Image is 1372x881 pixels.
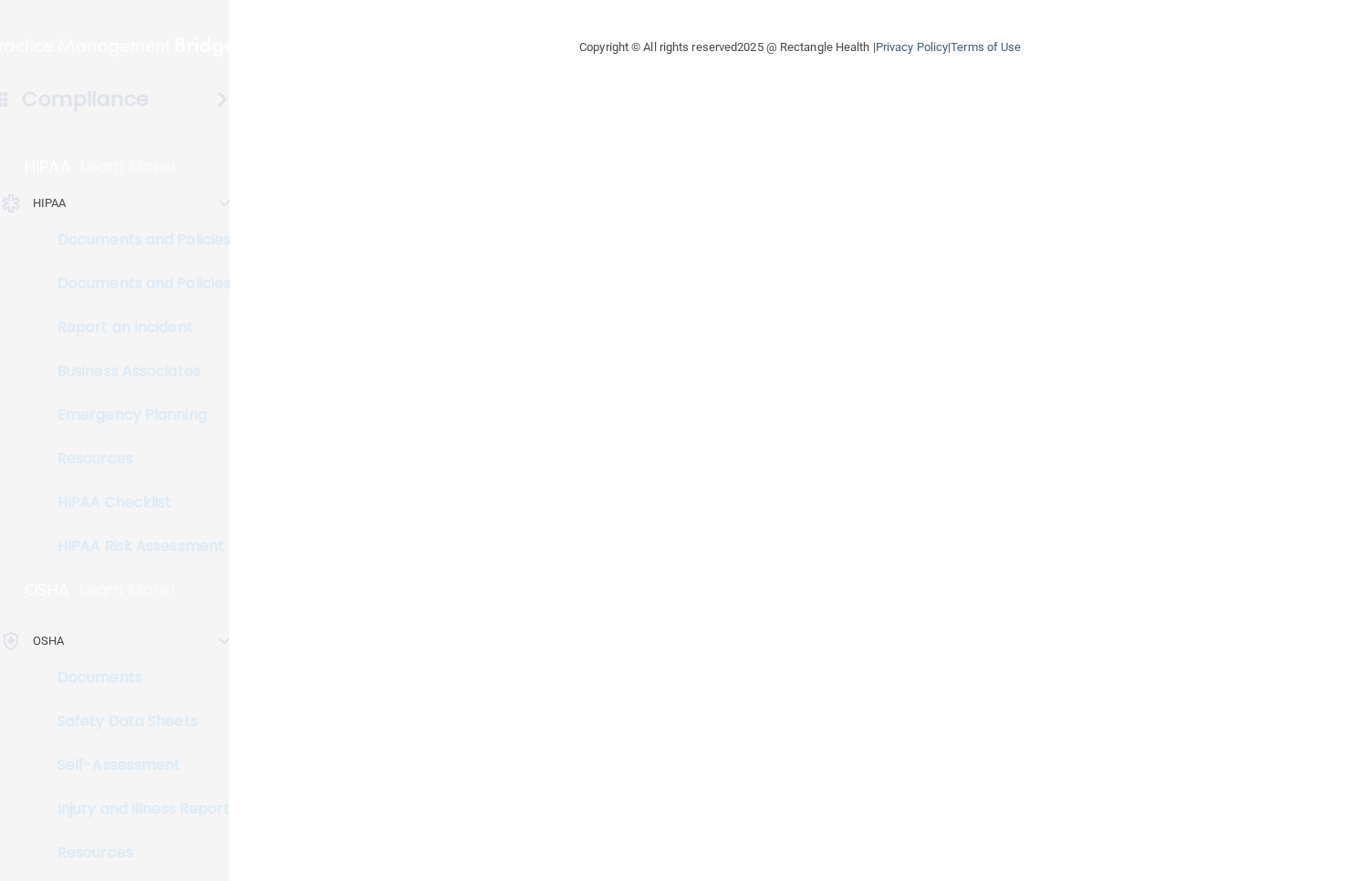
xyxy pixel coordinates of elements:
p: Documents [12,669,261,687]
p: Learn More! [80,156,177,178]
p: HIPAA [33,192,67,214]
p: HIPAA Checklist [12,493,261,512]
p: Resources [12,450,261,468]
p: OSHA [25,579,70,601]
p: Learn More! [79,579,176,601]
p: Documents and Policies [12,275,261,293]
p: Documents and Policies [12,231,261,249]
h4: Compliance [22,87,149,112]
p: Injury and Illness Report [12,800,261,818]
p: OSHA [33,630,64,652]
a: Privacy Policy [876,40,948,54]
p: Emergency Planning [12,406,261,424]
p: HIPAA Risk Assessment [12,537,261,555]
p: Business Associates [12,362,261,380]
a: Terms of Use [951,40,1021,54]
p: Self-Assessment [12,756,261,774]
p: Resources [12,844,261,862]
p: Safety Data Sheets [12,712,261,731]
p: HIPAA [25,156,71,178]
p: Report an Incident [12,318,261,337]
div: Copyright © All rights reserved 2025 @ Rectangle Health | | [467,18,1133,77]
